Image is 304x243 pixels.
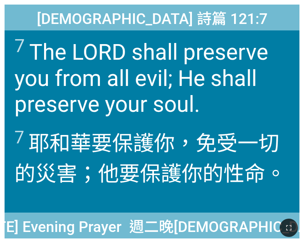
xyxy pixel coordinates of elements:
wh5315: 。 [265,162,286,186]
wh8104: 你的性命 [182,162,286,186]
wh7451: ；他要保護 [77,162,286,186]
span: [DEMOGRAPHIC_DATA] 詩篇 121:7 [37,7,268,28]
span: 耶和華 [14,126,290,187]
wh3068: 要保護 [14,131,286,186]
sup: 7 [14,35,25,57]
sup: 7 [14,127,24,148]
span: The LORD shall preserve you from all evil; He shall preserve your soul. [14,35,290,117]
